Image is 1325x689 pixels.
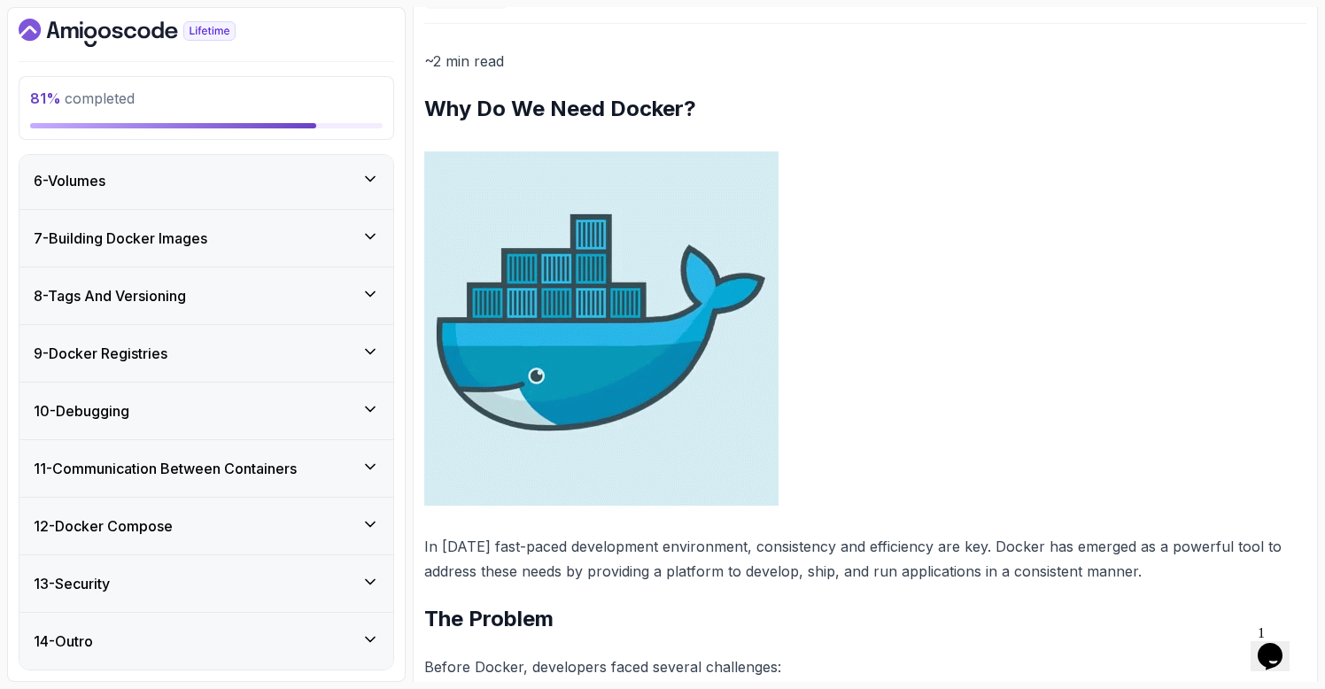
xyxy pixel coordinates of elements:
[34,285,186,306] h3: 8 - Tags And Versioning
[19,440,393,497] button: 11-Communication Between Containers
[1251,618,1307,671] iframe: chat widget
[30,89,61,107] span: 81 %
[34,170,105,191] h3: 6 - Volumes
[424,654,1306,679] p: Before Docker, developers faced several challenges:
[424,605,1306,633] h2: The Problem
[34,400,129,422] h3: 10 - Debugging
[34,228,207,249] h3: 7 - Building Docker Images
[19,19,276,47] a: Dashboard
[19,383,393,439] button: 10-Debugging
[424,534,1306,584] p: In [DATE] fast-paced development environment, consistency and efficiency are key. Docker has emer...
[19,267,393,324] button: 8-Tags And Versioning
[34,631,93,652] h3: 14 - Outro
[19,152,393,209] button: 6-Volumes
[34,573,110,594] h3: 13 - Security
[34,515,173,537] h3: 12 - Docker Compose
[30,89,135,107] span: completed
[19,555,393,612] button: 13-Security
[19,498,393,554] button: 12-Docker Compose
[424,95,1306,123] h2: Why Do We Need Docker?
[34,343,167,364] h3: 9 - Docker Registries
[424,151,779,506] img: Docker logo
[19,613,393,670] button: 14-Outro
[19,210,393,267] button: 7-Building Docker Images
[19,325,393,382] button: 9-Docker Registries
[424,49,1306,74] p: ~2 min read
[34,458,297,479] h3: 11 - Communication Between Containers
